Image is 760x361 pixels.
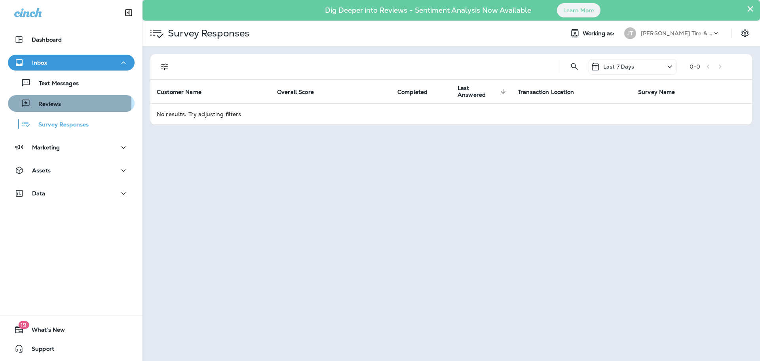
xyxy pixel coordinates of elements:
[24,327,65,336] span: What's New
[690,63,700,70] div: 0 - 0
[32,36,62,43] p: Dashboard
[18,321,29,329] span: 19
[8,341,135,357] button: Support
[638,88,686,96] span: Survey Name
[624,27,636,39] div: JT
[458,85,498,98] span: Last Answered
[277,89,314,96] span: Overall Score
[8,74,135,91] button: Text Messages
[32,190,46,197] p: Data
[32,144,60,151] p: Marketing
[397,88,438,96] span: Completed
[32,167,51,174] p: Assets
[638,89,675,96] span: Survey Name
[30,121,89,129] p: Survey Responses
[302,9,554,11] p: Dig Deeper into Reviews - Sentiment Analysis Now Available
[31,80,79,88] p: Text Messages
[8,55,135,71] button: Inbox
[557,3,600,17] button: Learn More
[8,185,135,201] button: Data
[458,85,508,98] span: Last Answered
[8,32,135,48] button: Dashboard
[397,89,427,96] span: Completed
[747,2,754,15] button: Close
[157,59,173,74] button: Filters
[118,5,140,21] button: Collapse Sidebar
[277,88,324,96] span: Overall Score
[8,322,135,338] button: 19What's New
[165,27,249,39] p: Survey Responses
[8,95,135,112] button: Reviews
[583,30,616,37] span: Working as:
[157,89,201,96] span: Customer Name
[738,26,752,40] button: Settings
[32,59,47,66] p: Inbox
[641,30,712,36] p: [PERSON_NAME] Tire & Auto
[8,139,135,155] button: Marketing
[8,162,135,178] button: Assets
[157,88,212,96] span: Customer Name
[518,89,574,96] span: Transaction Location
[603,63,635,70] p: Last 7 Days
[566,59,582,74] button: Search Survey Responses
[30,101,61,108] p: Reviews
[150,103,752,124] td: No results. Try adjusting filters
[24,346,54,355] span: Support
[518,88,584,96] span: Transaction Location
[8,116,135,132] button: Survey Responses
